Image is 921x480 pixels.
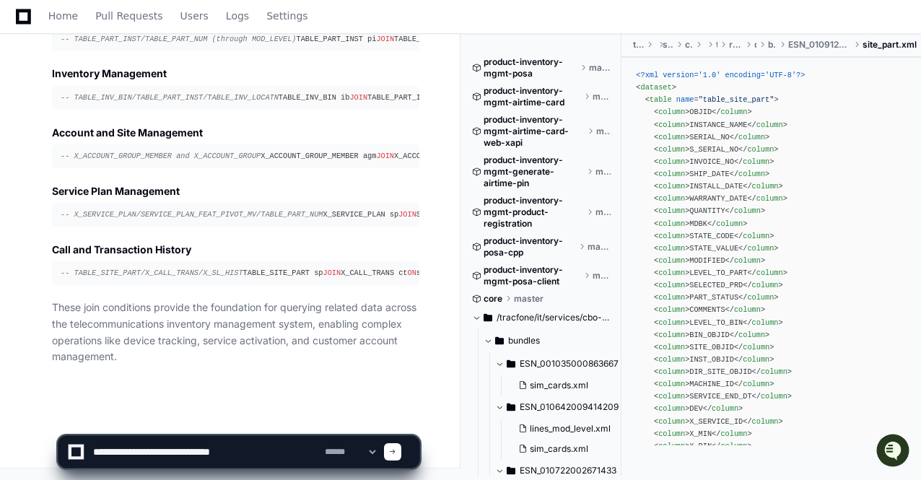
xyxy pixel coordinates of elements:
span: </ > [703,404,743,413]
span: < > [654,256,689,265]
span: ESN_010912008235628_GSM_ACT [788,39,851,51]
span: column [743,380,769,388]
span: master [593,270,611,282]
span: < > [654,293,689,302]
span: column [658,157,685,166]
span: < > [654,269,689,277]
svg: Directory [507,355,515,372]
span: product-inventory-mgmt-posa [484,56,577,79]
span: < > [654,404,689,413]
span: "table_site_part" [699,95,774,104]
span: column [738,133,765,141]
span: </ > [743,318,782,327]
span: </ > [738,293,778,302]
span: column [738,331,765,339]
img: 1756235613930-3d25f9e4-fa56-45dd-b3ad-e072dfbd1548 [14,108,40,134]
span: Users [180,12,209,20]
span: cbo-v2 [685,39,693,51]
span: column [747,244,774,253]
p: These join conditions provide the foundation for querying related data across the telecommunicati... [52,300,419,365]
span: </ > [725,305,765,314]
span: product-inventory-mgmt-airtime-card [484,85,581,108]
span: -- X_ACCOUNT_GROUP_MEMBER and X_ACCOUNT_GROUP [61,152,261,160]
span: < > [654,219,689,228]
span: </ > [734,343,774,352]
span: column [658,404,685,413]
span: < > [654,108,689,116]
span: column [747,145,774,154]
span: Logs [226,12,249,20]
span: JOIN [376,152,394,160]
span: column [658,170,685,178]
span: sim_cards.xml [530,380,588,391]
span: /tracfone/it/services/cbo-v2/src/test/resources/data [497,312,611,323]
span: column [658,281,685,289]
span: column [756,121,783,129]
span: column [658,219,685,228]
span: -- TABLE_SITE_PART/X_CALL_TRANS/X_SL_HIST [61,269,243,277]
div: Welcome [14,58,263,81]
span: product-inventory-posa-cpp [484,235,576,258]
span: data [754,39,756,51]
span: </ > [734,355,774,364]
span: column [756,194,783,203]
span: column [734,256,761,265]
span: </ > [712,108,751,116]
span: < > [654,232,689,240]
span: column [743,343,769,352]
span: <?xml version='1.0' encoding='UTF-8'?> [636,71,805,79]
span: Pylon [144,152,175,162]
span: product-inventory-mgmt-product-registration [484,195,584,230]
span: < > [654,331,689,339]
iframe: Open customer support [875,432,914,471]
span: resources [729,39,743,51]
span: column [716,219,743,228]
span: column [658,355,685,364]
span: </ > [734,380,774,388]
span: column [743,355,769,364]
svg: Directory [484,309,492,326]
span: product-inventory-mgmt-posa-client [484,264,581,287]
span: < > [654,157,689,166]
span: </ > [743,182,782,191]
span: </ > [752,367,792,376]
span: column [658,244,685,253]
span: JOIN [376,35,394,43]
span: < > [654,145,689,154]
span: </ > [707,219,747,228]
span: column [658,194,685,203]
span: column [658,331,685,339]
span: </ > [747,269,787,277]
span: column [658,305,685,314]
span: column [658,133,685,141]
span: column [720,108,747,116]
span: column [658,206,685,215]
span: master [514,293,544,305]
span: JOIN [398,210,416,219]
button: sim_cards.xml [512,375,625,396]
div: We're offline, but we'll be back soon! [49,122,209,134]
span: < > [654,206,689,215]
span: < > [654,121,689,129]
span: master [596,126,611,137]
a: Powered byPylon [102,151,175,162]
span: column [658,145,685,154]
span: column [658,343,685,352]
span: < > [654,281,689,289]
span: column [734,305,761,314]
div: TABLE_PART_INST pi TABLE_MOD_LEVEL ml pi.N_PART_INST2PART_MOD ml.OBJID TABLE_PART_NUM pn ml.PART_... [61,33,411,45]
span: core [484,293,502,305]
span: -- X_SERVICE_PLAN/SERVICE_PLAN_FEAT_PIVOT_MV/TABLE_PART_NUM [61,210,323,219]
span: column [743,232,769,240]
button: ESN_001035000863667 [495,352,634,375]
span: < > [636,83,676,92]
span: JOIN [349,93,367,102]
span: < > [654,182,689,191]
span: < > [654,244,689,253]
span: services [663,39,673,51]
span: </ > [725,256,765,265]
span: master [595,166,611,178]
div: TABLE_SITE_PART sp X_CALL_TRANS ct sp.OBJID [DOMAIN_NAME]_PART_OBJID X_SL_HIST slh sp.OBJID [DOMA... [61,267,411,279]
span: < > [654,392,689,401]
